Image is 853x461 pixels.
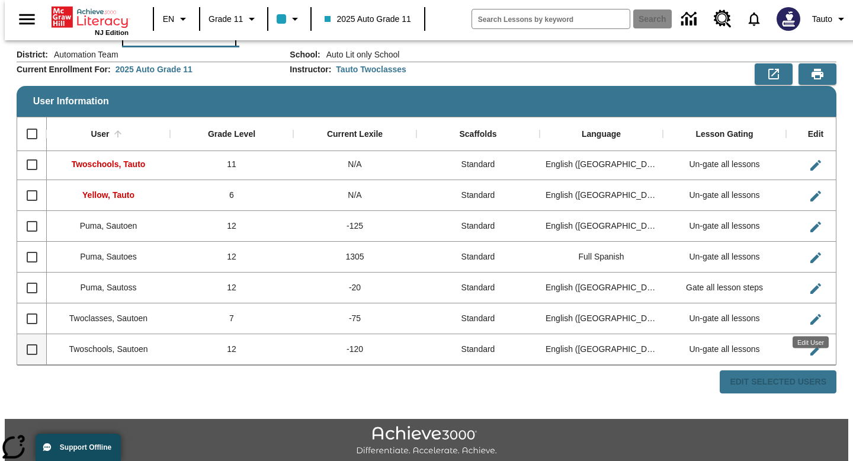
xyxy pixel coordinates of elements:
button: Select a new avatar [769,4,807,34]
div: Standard [416,211,540,242]
div: 12 [170,242,293,273]
button: Edit User [804,153,828,177]
h2: Current Enrollment For : [17,65,111,75]
button: Edit User [804,338,828,362]
div: Un-gate all lessons [663,180,786,211]
div: Tauto Twoclasses [336,63,406,75]
button: Print Preview [799,63,836,85]
button: Grade: Grade 11, Select a grade [204,8,264,30]
h2: District : [17,50,48,60]
button: Edit User [804,277,828,300]
button: Edit User [804,184,828,208]
button: Open side menu [9,2,44,37]
span: Puma, Sautoss [81,283,137,292]
div: Scaffolds [459,129,496,140]
div: Un-gate all lessons [663,211,786,242]
div: -20 [293,273,416,303]
span: Auto Lit only School [320,49,400,60]
div: User Information [17,49,836,394]
div: English (US) [540,149,663,180]
div: -120 [293,334,416,365]
span: EN [163,13,174,25]
div: -125 [293,211,416,242]
div: 11 [170,149,293,180]
div: Standard [416,180,540,211]
div: English (US) [540,180,663,211]
img: Achieve3000 Differentiate Accelerate Achieve [356,426,497,456]
div: N/A [293,149,416,180]
a: Notifications [739,4,769,34]
div: English (US) [540,334,663,365]
div: Standard [416,273,540,303]
button: Profile/Settings [807,8,853,30]
div: Lesson Gating [695,129,753,140]
div: 2025 Auto Grade 11 [116,63,193,75]
div: English (US) [540,211,663,242]
span: User Information [33,96,109,107]
div: Standard [416,334,540,365]
div: Standard [416,242,540,273]
span: Twoschools, Sautoen [69,344,147,354]
span: Twoclasses, Sautoen [69,313,147,323]
span: Twoschools, Tauto [72,159,146,169]
a: Home [52,5,129,29]
div: Un-gate all lessons [663,242,786,273]
span: Automation Team [48,49,118,60]
button: Export to CSV [755,63,793,85]
button: Edit User [804,246,828,270]
button: Class color is light blue. Change class color [272,8,307,30]
div: Grade Level [208,129,255,140]
input: search field [472,9,630,28]
a: Resource Center, Will open in new tab [707,3,739,35]
div: English (US) [540,273,663,303]
div: User [91,129,109,140]
div: Un-gate all lessons [663,334,786,365]
span: Yellow, Tauto [82,190,134,200]
span: Tauto [812,13,832,25]
div: Edit User [793,337,829,348]
span: 2025 Auto Grade 11 [325,13,411,25]
span: NJ Edition [95,29,129,36]
button: Language: EN, Select a language [158,8,195,30]
div: Standard [416,149,540,180]
div: Full Spanish [540,242,663,273]
div: N/A [293,180,416,211]
div: Edit [808,129,823,140]
span: Puma, Sautoes [80,252,137,261]
span: Support Offline [60,443,111,452]
div: Un-gate all lessons [663,303,786,334]
div: Gate all lesson steps [663,273,786,303]
div: 12 [170,211,293,242]
div: 1305 [293,242,416,273]
div: 7 [170,303,293,334]
button: Edit User [804,215,828,239]
span: Grade 11 [209,13,243,25]
img: Avatar [777,7,800,31]
div: -75 [293,303,416,334]
div: 12 [170,334,293,365]
div: Current Lexile [327,129,383,140]
div: Home [52,4,129,36]
div: English (US) [540,303,663,334]
h2: School : [290,50,320,60]
button: Edit User [804,308,828,331]
div: 12 [170,273,293,303]
span: Puma, Sautoen [80,221,137,230]
div: Standard [416,303,540,334]
div: Un-gate all lessons [663,149,786,180]
div: Language [582,129,621,140]
h2: Instructor : [290,65,331,75]
a: Data Center [674,3,707,36]
button: Support Offline [36,434,121,461]
div: 6 [170,180,293,211]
